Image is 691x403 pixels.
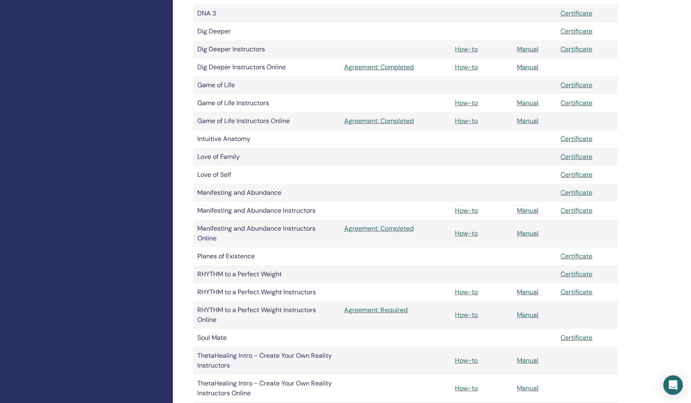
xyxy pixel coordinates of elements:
a: Agreement: Completed [344,62,447,72]
td: RHYTHM to a Perfect Weight Instructors Online [193,301,340,329]
a: Certificate [561,288,592,296]
td: Love of Self [193,166,340,184]
a: How-to [455,45,478,53]
a: Certificate [561,27,592,35]
a: Certificate [561,252,592,260]
a: Manual [517,99,539,107]
td: Dig Deeper [193,22,340,40]
a: Manual [517,63,539,71]
a: Certificate [561,99,592,107]
a: Manual [517,356,539,365]
a: How-to [455,206,478,215]
td: Dig Deeper Instructors [193,40,340,58]
a: Manual [517,45,539,53]
td: RHYTHM to a Perfect Weight [193,265,340,283]
td: Dig Deeper Instructors Online [193,58,340,76]
td: Manifesting and Abundance Instructors Online [193,220,340,247]
a: How-to [455,311,478,319]
a: Certificate [561,206,592,215]
td: Game of Life Instructors [193,94,340,112]
a: Certificate [561,134,592,143]
a: How-to [455,229,478,238]
td: Game of Life [193,76,340,94]
a: How-to [455,288,478,296]
a: Certificate [561,333,592,342]
div: Open Intercom Messenger [663,375,683,395]
a: Certificate [561,270,592,278]
td: Manifesting and Abundance [193,184,340,202]
a: Agreement: Completed [344,116,447,126]
a: Certificate [561,152,592,161]
td: Planes of Existence [193,247,340,265]
a: Manual [517,384,539,392]
td: ThetaHealing Intro - Create Your Own Reality Instructors Online [193,374,340,402]
a: How-to [455,384,478,392]
td: Love of Family [193,148,340,166]
a: Certificate [561,170,592,179]
a: Manual [517,117,539,125]
a: Certificate [561,45,592,53]
td: Intuitive Anatomy [193,130,340,148]
td: RHYTHM to a Perfect Weight Instructors [193,283,340,301]
a: Manual [517,311,539,319]
a: Agreement: Completed [344,224,447,233]
a: How-to [455,117,478,125]
a: Manual [517,206,539,215]
td: Soul Mate [193,329,340,347]
a: How-to [455,63,478,71]
a: Certificate [561,9,592,18]
a: Manual [517,229,539,238]
a: How-to [455,356,478,365]
a: Certificate [561,81,592,89]
td: ThetaHealing Intro - Create Your Own Reality Instructors [193,347,340,374]
td: Manifesting and Abundance Instructors [193,202,340,220]
a: Manual [517,288,539,296]
td: Game of Life Instructors Online [193,112,340,130]
td: DNA 3 [193,4,340,22]
a: How-to [455,99,478,107]
a: Certificate [561,188,592,197]
a: Agreement: Required [344,305,447,315]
